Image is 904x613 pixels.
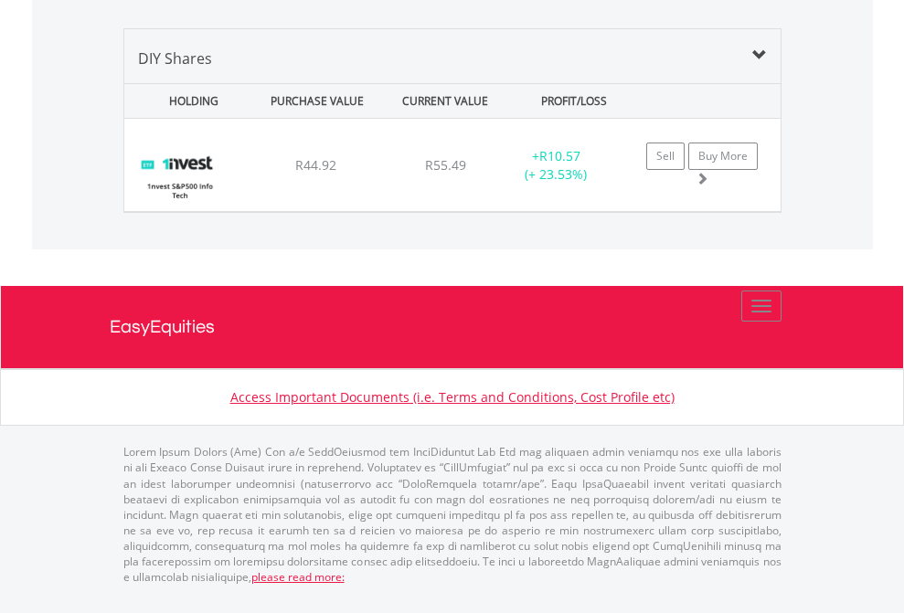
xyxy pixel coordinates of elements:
span: R44.92 [295,156,336,174]
div: HOLDING [126,84,250,118]
a: Access Important Documents (i.e. Terms and Conditions, Cost Profile etc) [230,388,675,406]
div: PURCHASE VALUE [255,84,379,118]
p: Lorem Ipsum Dolors (Ame) Con a/e SeddOeiusmod tem InciDiduntut Lab Etd mag aliquaen admin veniamq... [123,444,782,585]
a: EasyEquities [110,286,795,368]
a: Sell [646,143,685,170]
a: please read more: [251,569,345,585]
div: CURRENT VALUE [383,84,507,118]
div: PROFIT/LOSS [512,84,636,118]
span: DIY Shares [138,48,212,69]
span: R10.57 [539,147,580,164]
span: R55.49 [425,156,466,174]
div: + (+ 23.53%) [499,147,613,184]
a: Buy More [688,143,758,170]
img: TFSA.ETF5IT.png [133,142,226,206]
